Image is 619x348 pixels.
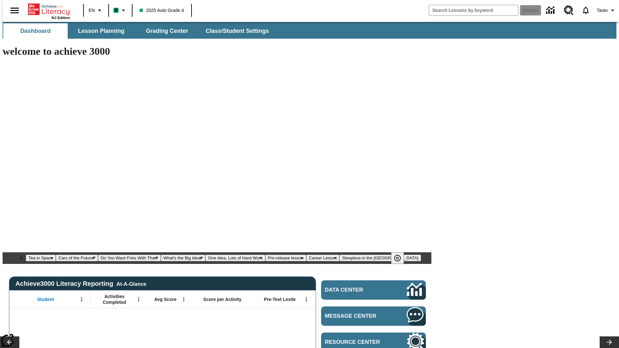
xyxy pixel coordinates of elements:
[15,280,146,287] span: Achieve3000 Literacy Reporting
[325,287,385,293] span: Data Center
[206,27,269,35] span: Class/Student Settings
[116,280,146,287] div: At-A-Glance
[594,5,619,16] button: Profile/Settings
[3,23,68,39] button: Dashboard
[301,295,311,304] button: Open Menu
[37,296,54,302] span: Student
[560,2,577,19] a: Resource Center, Will open in new tab
[339,255,421,261] button: Slide 8 Sleepless in the Animal Kingdom
[201,23,274,39] button: Class/Student Settings
[5,1,24,20] button: Open side menu
[135,23,199,39] button: Grading Center
[600,336,619,348] button: Lesson carousel, Next
[3,23,275,39] div: SubNavbar
[52,16,70,20] span: NJ Edition
[28,3,70,16] a: Home
[265,255,306,261] button: Slide 6 Pre-release lesson
[321,280,426,300] a: Data Center
[205,255,265,261] button: Slide 5 One Idea, Lots of Hard Work
[3,22,616,39] div: SubNavbar
[69,23,133,39] button: Lesson Planning
[391,252,404,264] button: Pause
[203,296,242,302] span: Score per Activity
[86,5,106,16] button: Language: EN, Select a language
[20,27,51,35] span: Dashboard
[26,255,56,261] button: Slide 1 Tea in Space
[325,313,388,319] span: Message Center
[77,295,86,304] button: Open Menu
[264,296,296,302] span: Pre-Test Lexile
[3,45,431,57] h1: welcome to achieve 3000
[577,2,594,19] a: Notifications
[154,296,176,302] span: Avg Score
[114,6,118,14] span: B
[542,2,560,19] a: Data Center
[179,295,189,304] button: Open Menu
[325,339,388,345] span: Resource Center
[134,295,143,304] button: Open Menu
[56,255,98,261] button: Slide 2 Cars of the Future?
[306,255,339,261] button: Slide 7 Career Lesson
[28,2,70,20] div: Home
[89,7,95,14] span: EN
[321,306,426,326] a: Message Center
[597,7,608,14] span: Tauto
[161,255,206,261] button: Slide 4 What's the Big Idea?
[111,5,130,16] button: Boost Class color is mint green. Change class color
[146,27,188,35] span: Grading Center
[429,5,518,15] input: search field
[140,7,184,14] span: 2025 Auto Grade 4
[78,27,124,35] span: Lesson Planning
[93,294,136,305] span: Activities Completed
[391,252,410,264] div: Pause
[98,255,161,261] button: Slide 3 Do You Want Fries With That?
